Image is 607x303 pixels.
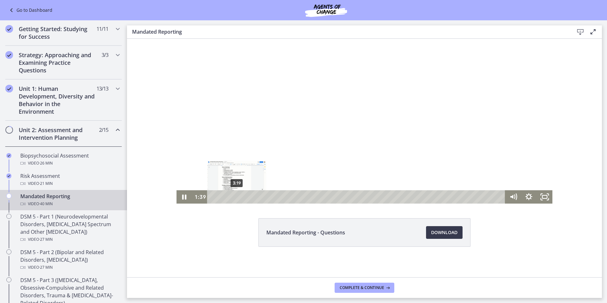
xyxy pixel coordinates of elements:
div: Video [20,236,119,243]
span: 3 / 3 [102,51,108,59]
button: Complete & continue [335,283,394,293]
i: Completed [5,51,13,59]
i: Completed [6,173,11,178]
h2: Unit 1: Human Development, Diversity and Behavior in the Environment [19,85,96,115]
div: Mandated Reporting [20,192,119,208]
div: Risk Assessment [20,172,119,187]
span: · 26 min [39,159,53,167]
span: 2 / 15 [99,126,108,134]
h2: Strategy: Approaching and Examining Practice Questions [19,51,96,74]
span: · 27 min [39,264,53,271]
button: Fullscreen [410,176,425,189]
h3: Mandated Reporting [132,28,564,36]
button: Show settings menu [394,176,410,189]
h2: Unit 2: Assessment and Intervention Planning [19,126,96,141]
span: Mandated Reporting - Questions [266,229,345,236]
div: Biopsychosocial Assessment [20,152,119,167]
button: Mute [378,176,394,189]
div: DSM 5 - Part 1 (Neurodevelopmental Disorders, [MEDICAL_DATA] Spectrum and Other [MEDICAL_DATA]) [20,213,119,243]
a: Download [426,226,463,239]
span: 11 / 11 [97,25,108,33]
div: DSM 5 - Part 2 (Bipolar and Related Disorders, [MEDICAL_DATA]) [20,248,119,271]
i: Completed [5,25,13,33]
a: Go to Dashboard [8,6,52,14]
span: · 21 min [39,180,53,187]
span: 13 / 13 [97,85,108,92]
img: Agents of Change Social Work Test Prep [288,3,364,18]
div: Video [20,200,119,208]
iframe: Video Lesson [127,14,602,204]
span: · 27 min [39,236,53,243]
div: Video [20,180,119,187]
div: Video [20,264,119,271]
span: · 40 min [39,200,53,208]
i: Completed [5,85,13,92]
div: Video [20,159,119,167]
h2: Getting Started: Studying for Success [19,25,96,40]
span: Complete & continue [340,285,384,290]
span: Download [431,229,457,236]
i: Completed [6,153,11,158]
